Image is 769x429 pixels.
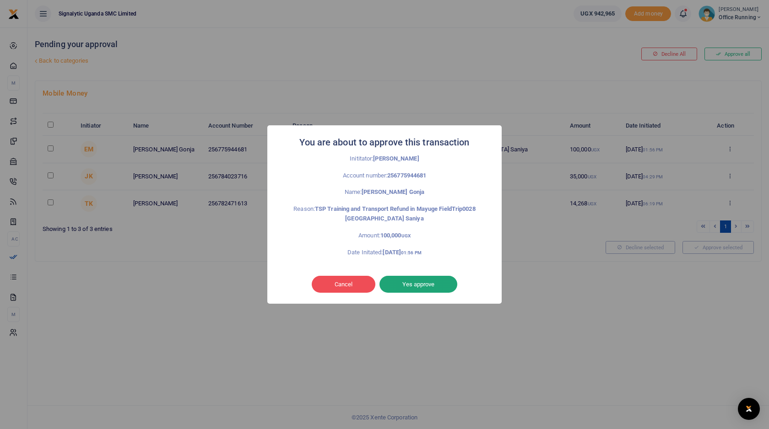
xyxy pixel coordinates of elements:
button: Cancel [312,276,375,293]
strong: [PERSON_NAME] [373,155,419,162]
small: 01:56 PM [401,250,422,255]
div: Open Intercom Messenger [738,398,760,420]
small: UGX [401,233,411,238]
strong: [DATE] [383,249,421,256]
p: Reason: [287,204,482,224]
p: Account number: [287,171,482,181]
strong: 100,000 [380,232,411,239]
strong: TSP Training and Transport Refund in Mayuge FieldTrip0028 [GEOGRAPHIC_DATA] Saniya [315,205,476,222]
button: Yes approve [379,276,457,293]
strong: [PERSON_NAME] Gonja [362,188,424,195]
p: Name: [287,188,482,197]
p: Amount: [287,231,482,241]
p: Date Initated: [287,248,482,257]
h2: You are about to approve this transaction [299,134,469,150]
strong: 256775944681 [387,172,426,179]
p: Inititator: [287,154,482,164]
